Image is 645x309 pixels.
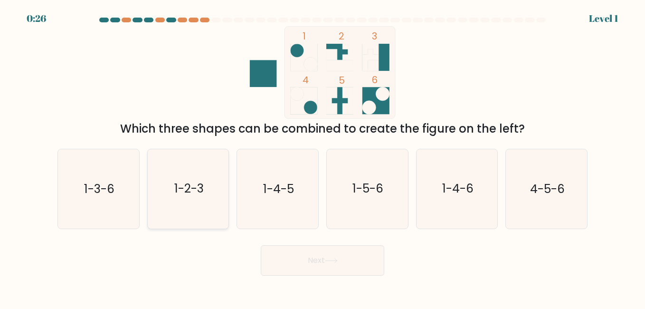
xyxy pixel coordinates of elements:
text: 1-5-6 [352,181,383,197]
div: Level 1 [589,11,618,26]
text: 1-3-6 [84,181,114,197]
div: 0:26 [27,11,46,26]
tspan: 3 [372,29,377,43]
tspan: 2 [339,29,344,43]
text: 1-4-6 [442,181,474,197]
tspan: 6 [372,73,378,87]
button: Next [261,245,384,276]
div: Which three shapes can be combined to create the figure on the left? [63,120,582,137]
tspan: 1 [303,29,306,43]
text: 4-5-6 [530,181,565,197]
tspan: 4 [303,73,309,87]
text: 1-4-5 [263,181,294,197]
text: 1-2-3 [174,181,204,197]
tspan: 5 [339,74,345,87]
